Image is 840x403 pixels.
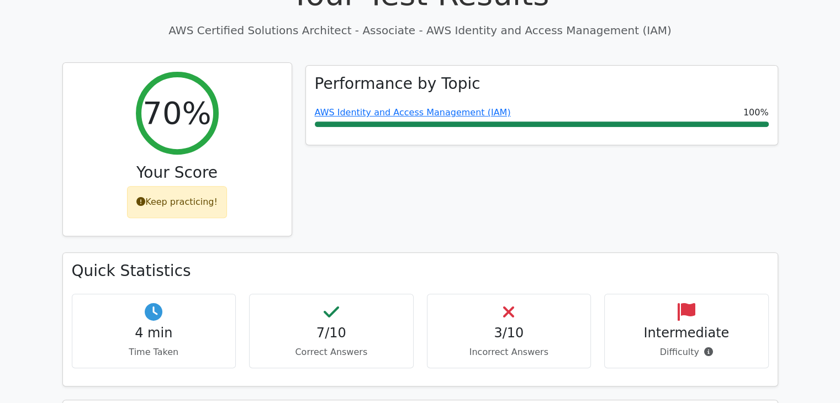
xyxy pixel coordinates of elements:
p: Time Taken [81,346,227,359]
h2: 70% [142,94,211,131]
h4: Intermediate [614,325,759,341]
h3: Quick Statistics [72,262,769,280]
p: AWS Certified Solutions Architect - Associate - AWS Identity and Access Management (IAM) [62,22,778,39]
h4: 3/10 [436,325,582,341]
div: Keep practicing! [127,186,227,218]
p: Difficulty [614,346,759,359]
span: 100% [743,106,769,119]
p: Correct Answers [258,346,404,359]
p: Incorrect Answers [436,346,582,359]
h4: 7/10 [258,325,404,341]
a: AWS Identity and Access Management (IAM) [315,107,511,118]
h3: Performance by Topic [315,75,480,93]
h4: 4 min [81,325,227,341]
h3: Your Score [72,163,283,182]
